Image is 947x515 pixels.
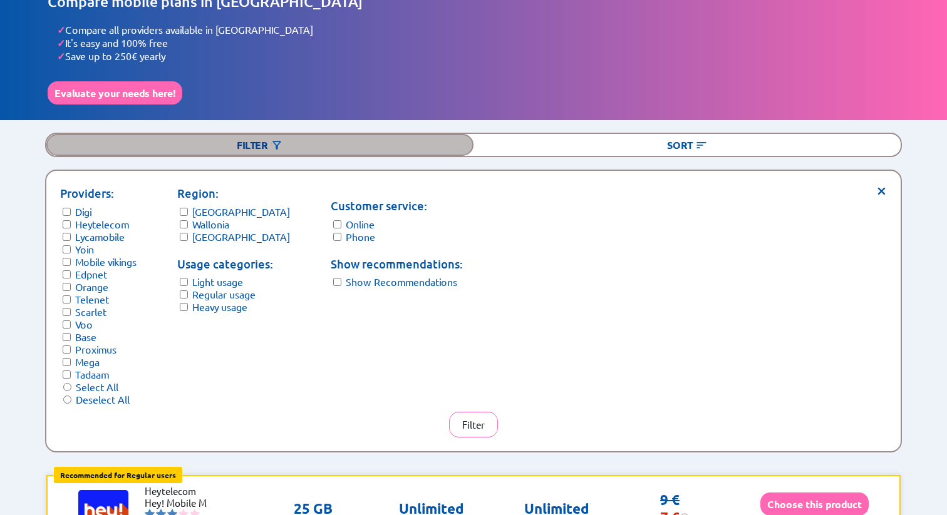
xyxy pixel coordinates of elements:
[75,218,129,230] label: Heytelecom
[473,134,901,156] div: Sort
[60,470,176,480] b: Recommended for Regular users
[75,343,116,355] label: Proximus
[57,49,65,63] span: ✓
[346,230,375,243] label: Phone
[75,318,93,330] label: Voo
[75,368,109,380] label: Tadaam
[57,23,65,36] span: ✓
[192,288,256,300] label: Regular usage
[346,275,457,288] label: Show Recommendations
[760,498,869,510] a: Choose this product
[346,218,375,230] label: Online
[192,230,290,243] label: [GEOGRAPHIC_DATA]
[60,185,137,202] p: Providers:
[57,23,900,36] li: Compare all providers available in [GEOGRAPHIC_DATA]
[57,49,900,63] li: Save up to 250€ yearly
[75,205,91,218] label: Digi
[75,355,100,368] label: Mega
[75,280,108,293] label: Orange
[331,197,463,215] p: Customer service:
[192,205,290,218] label: [GEOGRAPHIC_DATA]
[75,293,109,305] label: Telenet
[76,393,130,405] label: Deselect All
[75,330,96,343] label: Base
[145,485,220,497] li: Heytelecom
[57,36,900,49] li: It's easy and 100% free
[695,139,708,151] img: Button open the sorting menu
[660,491,680,508] s: 9 €
[145,497,220,509] li: Hey! Mobile M
[177,255,290,273] p: Usage categories:
[449,412,498,437] button: Filter
[75,255,137,268] label: Mobile vikings
[75,268,107,280] label: Edpnet
[76,380,118,393] label: Select All
[75,243,94,255] label: Yoin
[192,275,243,288] label: Light usage
[57,36,65,49] span: ✓
[75,230,125,243] label: Lycamobile
[876,185,887,194] span: ×
[192,218,229,230] label: Wallonia
[75,305,106,318] label: Scarlet
[48,81,182,105] button: Evaluate your needs here!
[192,300,247,313] label: Heavy usage
[331,255,463,273] p: Show recommendations:
[46,134,473,156] div: Filter
[177,185,290,202] p: Region:
[271,139,283,151] img: Button open the filtering menu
